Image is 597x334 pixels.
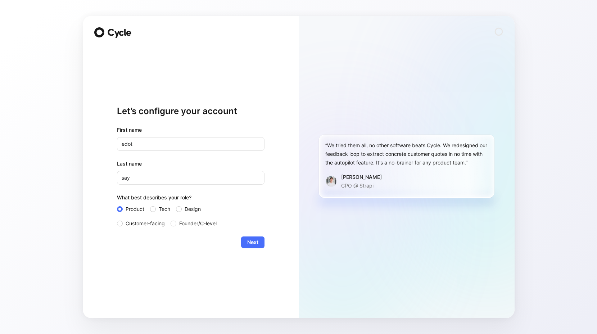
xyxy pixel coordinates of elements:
span: Tech [159,205,170,213]
div: “We tried them all, no other software beats Cycle. We redesigned our feedback loop to extract con... [325,141,488,167]
h1: Let’s configure your account [117,105,264,117]
div: [PERSON_NAME] [341,173,382,181]
p: CPO @ Strapi [341,181,382,190]
input: Doe [117,171,264,185]
div: First name [117,126,264,134]
label: Last name [117,159,264,168]
span: Next [247,238,258,247]
button: Next [241,236,264,248]
div: What best describes your role? [117,193,264,205]
span: Customer-facing [126,219,165,228]
input: John [117,137,264,151]
span: Design [185,205,201,213]
span: Product [126,205,144,213]
span: Founder/C-level [179,219,217,228]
